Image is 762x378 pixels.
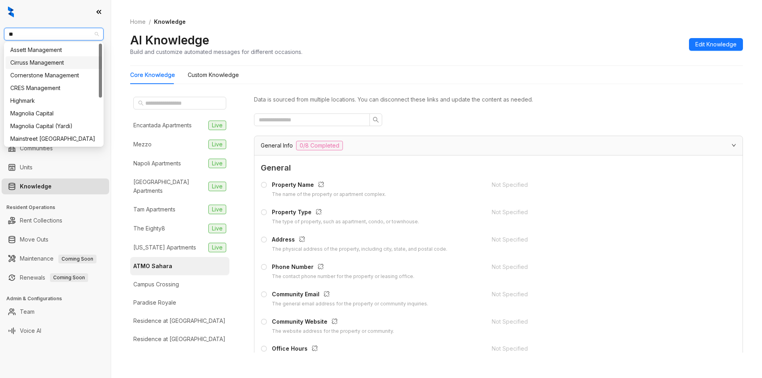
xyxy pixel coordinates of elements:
[10,58,97,67] div: Cirruss Management
[20,140,53,156] a: Communities
[20,213,62,228] a: Rent Collections
[254,136,743,155] div: General Info0/8 Completed
[208,140,226,149] span: Live
[10,122,97,130] div: Magnolia Capital (Yardi)
[272,180,386,191] div: Property Name
[6,56,102,69] div: Cirruss Management
[133,317,225,325] div: Residence at [GEOGRAPHIC_DATA]
[272,208,419,218] div: Property Type
[133,262,172,271] div: ATMO Sahara
[296,141,343,150] span: 0/8 Completed
[8,6,14,17] img: logo
[731,143,736,148] span: expanded
[208,205,226,214] span: Live
[272,235,447,246] div: Address
[272,328,394,335] div: The website address for the property or community.
[6,204,111,211] h3: Resident Operations
[10,109,97,118] div: Magnolia Capital
[492,317,713,326] div: Not Specified
[2,232,109,248] li: Move Outs
[2,270,109,286] li: Renewals
[492,235,713,244] div: Not Specified
[10,71,97,80] div: Cornerstone Management
[130,48,302,56] div: Build and customize automated messages for different occasions.
[208,159,226,168] span: Live
[133,205,175,214] div: Tam Apartments
[272,344,433,355] div: Office Hours
[272,218,419,226] div: The type of property, such as apartment, condo, or townhouse.
[6,44,102,56] div: Assett Management
[133,140,152,149] div: Mezzo
[6,94,102,107] div: Highmark
[208,243,226,252] span: Live
[129,17,147,26] a: Home
[272,263,414,273] div: Phone Number
[133,224,165,233] div: The Eighty8
[20,323,41,339] a: Voice AI
[2,251,109,267] li: Maintenance
[2,304,109,320] li: Team
[272,290,428,300] div: Community Email
[20,159,33,175] a: Units
[492,180,713,189] div: Not Specified
[154,18,186,25] span: Knowledge
[10,96,97,105] div: Highmark
[133,335,225,343] div: Residence at [GEOGRAPHIC_DATA]
[492,263,713,271] div: Not Specified
[133,159,181,168] div: Napoli Apartments
[2,106,109,122] li: Collections
[261,162,736,174] span: General
[208,182,226,191] span: Live
[6,120,102,132] div: Magnolia Capital (Yardi)
[6,82,102,94] div: CRES Management
[2,140,109,156] li: Communities
[2,323,109,339] li: Voice AI
[689,38,743,51] button: Edit Knowledge
[492,208,713,217] div: Not Specified
[20,304,35,320] a: Team
[208,121,226,130] span: Live
[133,178,205,195] div: [GEOGRAPHIC_DATA] Apartments
[133,121,192,130] div: Encantada Apartments
[133,298,176,307] div: Paradise Royale
[20,232,48,248] a: Move Outs
[130,71,175,79] div: Core Knowledge
[492,344,713,353] div: Not Specified
[6,107,102,120] div: Magnolia Capital
[695,40,737,49] span: Edit Knowledge
[188,71,239,79] div: Custom Knowledge
[261,141,293,150] span: General Info
[50,273,88,282] span: Coming Soon
[2,53,109,69] li: Leads
[272,273,414,280] div: The contact phone number for the property or leasing office.
[272,300,428,308] div: The general email address for the property or community inquiries.
[10,84,97,92] div: CRES Management
[138,100,144,106] span: search
[492,290,713,299] div: Not Specified
[2,87,109,103] li: Leasing
[149,17,151,26] li: /
[373,117,379,123] span: search
[130,33,209,48] h2: AI Knowledge
[2,178,109,194] li: Knowledge
[6,69,102,82] div: Cornerstone Management
[272,191,386,198] div: The name of the property or apartment complex.
[133,243,196,252] div: [US_STATE] Apartments
[6,295,111,302] h3: Admin & Configurations
[272,246,447,253] div: The physical address of the property, including city, state, and postal code.
[6,132,102,145] div: Mainstreet Canada
[133,280,179,289] div: Campus Crossing
[272,317,394,328] div: Community Website
[208,224,226,233] span: Live
[20,270,88,286] a: RenewalsComing Soon
[20,178,52,194] a: Knowledge
[58,255,96,263] span: Coming Soon
[2,159,109,175] li: Units
[10,46,97,54] div: Assett Management
[10,134,97,143] div: Mainstreet [GEOGRAPHIC_DATA]
[2,213,109,228] li: Rent Collections
[254,95,743,104] div: Data is sourced from multiple locations. You can disconnect these links and update the content as...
